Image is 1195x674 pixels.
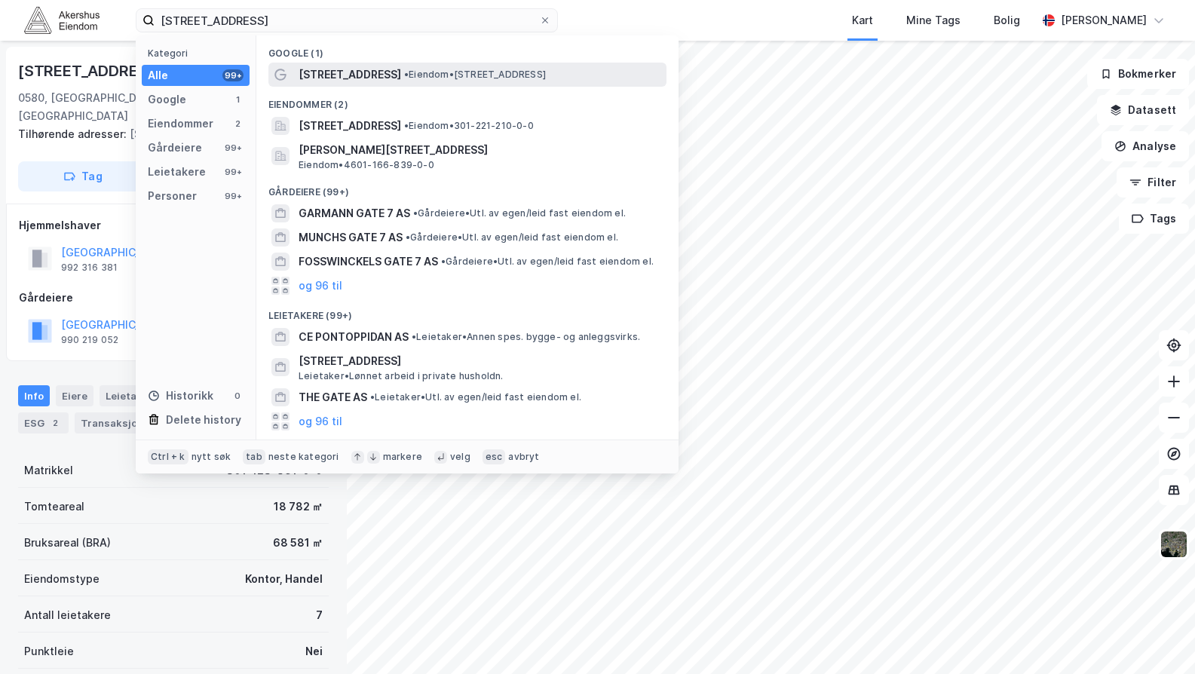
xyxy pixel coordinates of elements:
span: [STREET_ADDRESS] [299,117,401,135]
span: Eiendom • 4601-166-839-0-0 [299,159,434,171]
span: [PERSON_NAME][STREET_ADDRESS] [299,141,660,159]
span: Leietaker • Annen spes. bygge- og anleggsvirks. [412,331,640,343]
span: • [370,391,375,403]
div: Alle [148,66,168,84]
span: • [441,256,446,267]
input: Søk på adresse, matrikkel, gårdeiere, leietakere eller personer [155,9,539,32]
div: Gårdeiere [19,289,328,307]
div: Info [18,385,50,406]
div: Matrikkel [24,461,73,479]
div: Personer [148,187,197,205]
div: 7 [316,606,323,624]
div: Google (1) [256,35,679,63]
div: Antall leietakere [24,606,111,624]
span: CE PONTOPPIDAN AS [299,328,409,346]
div: Kontrollprogram for chat [1120,602,1195,674]
div: 99+ [222,190,244,202]
div: esc [483,449,506,464]
span: • [404,120,409,131]
div: Delete history [166,411,241,429]
div: 18 782 ㎡ [274,498,323,516]
div: 2 [231,118,244,130]
span: GARMANN GATE 7 AS [299,204,410,222]
span: Leietaker • Lønnet arbeid i private husholdn. [299,370,504,382]
div: neste kategori [268,451,339,463]
div: 990 219 052 [61,334,118,346]
div: Leietakere [100,385,183,406]
span: THE GATE AS [299,388,367,406]
div: Kart [852,11,873,29]
span: • [404,69,409,80]
div: Eiendommer [148,115,213,133]
div: 99+ [222,166,244,178]
div: Historikk [148,387,213,405]
div: Punktleie [24,642,74,660]
div: Kategori [148,47,250,59]
div: nytt søk [192,451,231,463]
div: markere [383,451,422,463]
button: Bokmerker [1087,59,1189,89]
div: [PERSON_NAME] [1061,11,1147,29]
div: Gårdeiere (99+) [256,174,679,201]
div: [STREET_ADDRESS] [18,59,166,83]
span: Gårdeiere • Utl. av egen/leid fast eiendom el. [406,231,618,244]
div: 2 [47,415,63,430]
div: Google [148,90,186,109]
span: FOSSWINCKELS GATE 7 AS [299,253,438,271]
div: Eiere [56,385,93,406]
button: Filter [1117,167,1189,198]
button: Analyse [1102,131,1189,161]
div: 68 581 ㎡ [273,534,323,552]
span: [STREET_ADDRESS] [299,352,660,370]
iframe: Chat Widget [1120,602,1195,674]
div: [STREET_ADDRESS] [18,125,317,143]
button: Datasett [1097,95,1189,125]
img: akershus-eiendom-logo.9091f326c980b4bce74ccdd9f866810c.svg [24,7,100,33]
button: Tags [1119,204,1189,234]
div: Nei [305,642,323,660]
span: [STREET_ADDRESS] [299,66,401,84]
button: og 96 til [299,412,342,430]
div: 99+ [222,142,244,154]
span: • [413,207,418,219]
span: Tilhørende adresser: [18,127,130,140]
span: • [412,331,416,342]
div: Bolig [994,11,1020,29]
div: Transaksjoner [75,412,178,434]
div: Leietakere (99+) [256,298,679,325]
div: Ctrl + k [148,449,188,464]
div: Bruksareal (BRA) [24,534,111,552]
div: Kontor, Handel [245,570,323,588]
div: Gårdeiere [148,139,202,157]
span: MUNCHS GATE 7 AS [299,228,403,247]
button: Tag [18,161,148,191]
div: avbryt [508,451,539,463]
span: • [406,231,410,243]
span: Gårdeiere • Utl. av egen/leid fast eiendom el. [441,256,654,268]
div: Leietakere [148,163,206,181]
img: 9k= [1160,530,1188,559]
div: 0 [231,390,244,402]
div: Mine Tags [906,11,961,29]
span: Gårdeiere • Utl. av egen/leid fast eiendom el. [413,207,626,219]
div: Personer (99+) [256,434,679,461]
div: Eiendomstype [24,570,100,588]
span: Leietaker • Utl. av egen/leid fast eiendom el. [370,391,581,403]
div: 99+ [222,69,244,81]
div: tab [243,449,265,464]
span: Eiendom • 301-221-210-0-0 [404,120,534,132]
div: ESG [18,412,69,434]
span: Eiendom • [STREET_ADDRESS] [404,69,546,81]
div: velg [450,451,470,463]
div: 992 316 381 [61,262,118,274]
div: 1 [231,93,244,106]
div: Hjemmelshaver [19,216,328,234]
div: Eiendommer (2) [256,87,679,114]
div: Tomteareal [24,498,84,516]
button: og 96 til [299,277,342,295]
div: 0580, [GEOGRAPHIC_DATA], [GEOGRAPHIC_DATA] [18,89,210,125]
